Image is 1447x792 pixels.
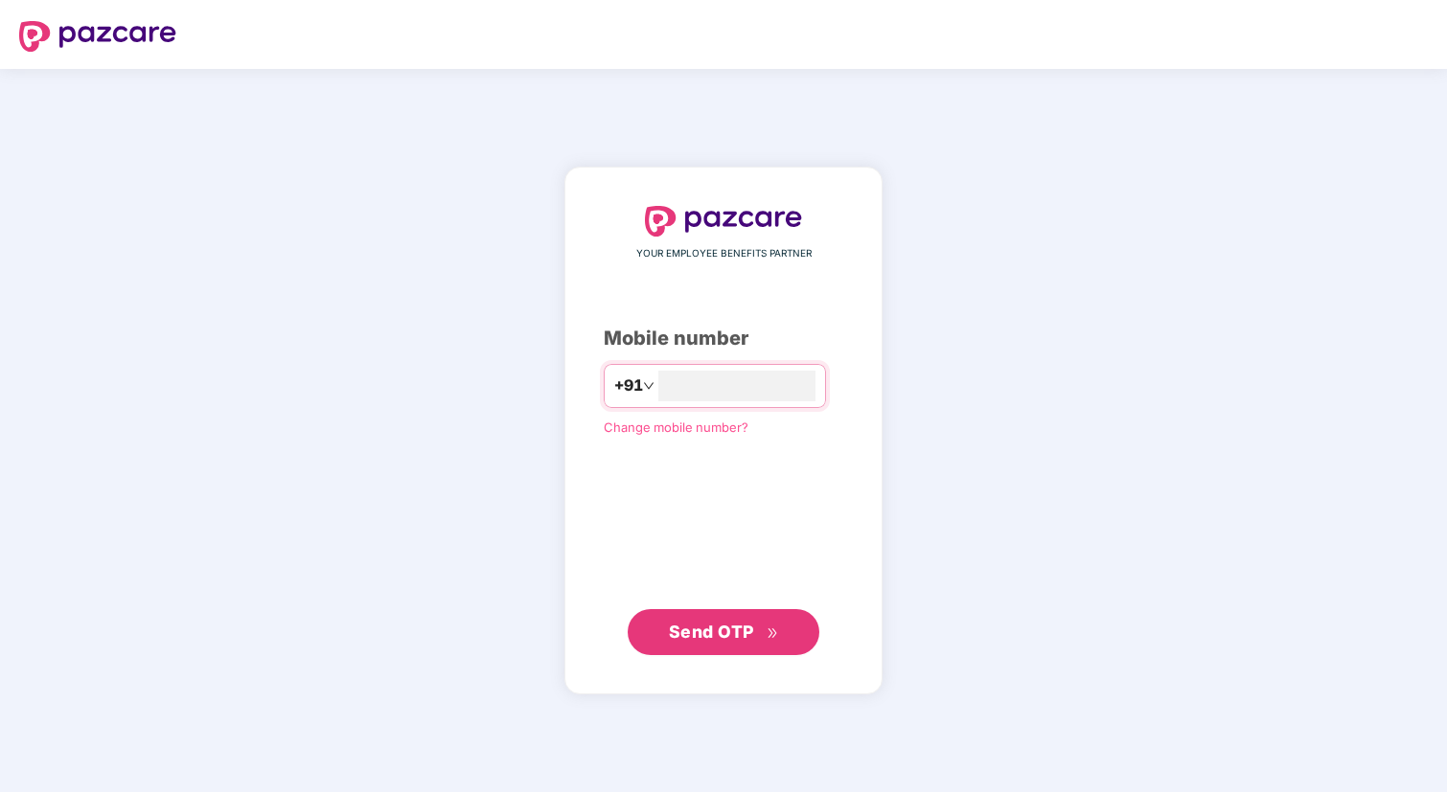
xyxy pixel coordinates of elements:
[614,373,643,397] span: +91
[669,622,754,642] span: Send OTP
[767,627,779,640] span: double-right
[19,21,176,52] img: logo
[643,380,655,392] span: down
[604,324,843,353] div: Mobile number
[645,206,802,237] img: logo
[628,609,819,655] button: Send OTPdouble-right
[636,246,812,261] span: YOUR EMPLOYEE BENEFITS PARTNER
[604,419,748,435] a: Change mobile number?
